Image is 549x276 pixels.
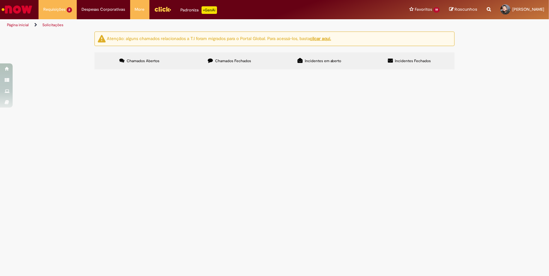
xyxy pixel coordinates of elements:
a: clicar aqui. [310,36,331,41]
ng-bind-html: Atenção: alguns chamados relacionados a T.I foram migrados para o Portal Global. Para acessá-los,... [107,36,331,41]
span: Incidentes em aberto [305,58,341,63]
a: Solicitações [42,22,63,27]
span: More [135,6,145,13]
img: ServiceNow [1,3,33,16]
span: Despesas Corporativas [81,6,125,13]
ul: Trilhas de página [5,19,361,31]
span: Chamados Abertos [127,58,160,63]
a: Página inicial [7,22,29,27]
div: Padroniza [181,6,217,14]
span: Favoritos [415,6,432,13]
img: click_logo_yellow_360x200.png [154,4,171,14]
span: Rascunhos [455,6,477,12]
span: [PERSON_NAME] [512,7,544,12]
span: Requisições [43,6,65,13]
span: 2 [67,7,72,13]
span: Chamados Fechados [215,58,251,63]
p: +GenAi [202,6,217,14]
span: Incidentes Fechados [395,58,431,63]
a: Rascunhos [449,7,477,13]
span: 19 [433,7,440,13]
